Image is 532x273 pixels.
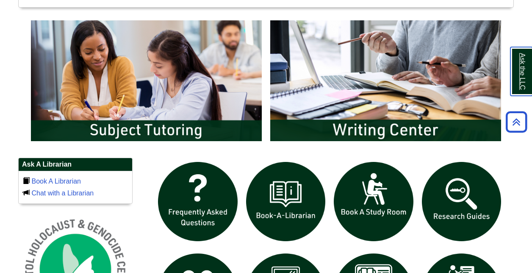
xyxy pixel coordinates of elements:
[27,16,505,149] div: slideshow
[242,158,330,246] img: Book a Librarian icon links to book a librarian web page
[31,178,81,185] a: Book A Librarian
[31,189,94,197] a: Chat with a Librarian
[154,158,242,246] img: frequently asked questions
[266,16,505,145] img: Writing Center Information
[503,116,530,128] a: Back to Top
[27,16,266,145] img: Subject Tutoring Information
[330,158,418,246] img: book a study room icon links to book a study room web page
[418,158,506,246] img: Research Guides icon links to research guides web page
[19,158,132,171] h2: Ask A Librarian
